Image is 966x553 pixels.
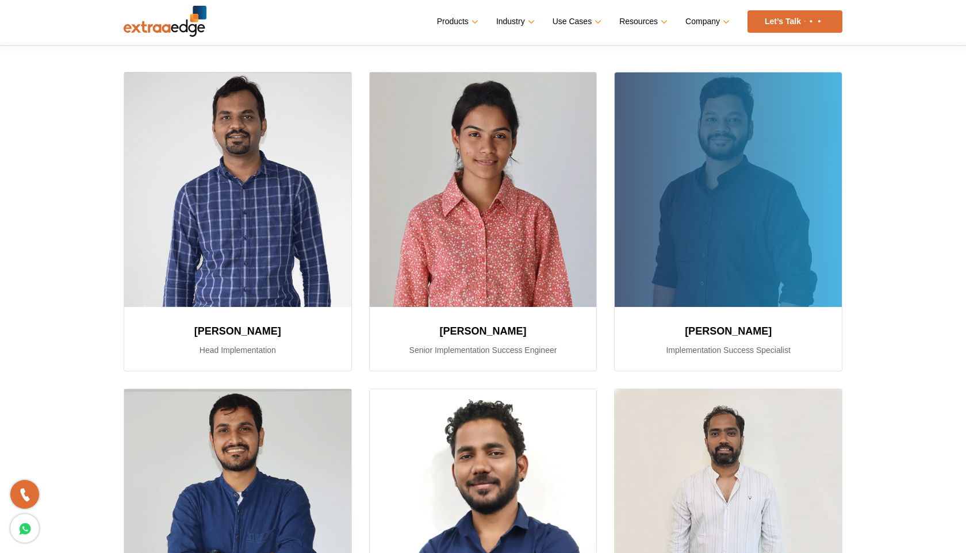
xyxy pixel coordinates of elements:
[619,13,665,30] a: Resources
[138,321,338,341] h3: [PERSON_NAME]
[628,343,828,357] p: Implementation Success Specialist
[685,13,727,30] a: Company
[628,321,828,341] h3: [PERSON_NAME]
[384,343,583,357] p: Senior Implementation Success Engineer
[496,13,532,30] a: Industry
[437,13,476,30] a: Products
[138,343,338,357] p: Head Implementation
[384,321,583,341] h3: [PERSON_NAME]
[747,10,842,33] a: Let’s Talk
[553,13,599,30] a: Use Cases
